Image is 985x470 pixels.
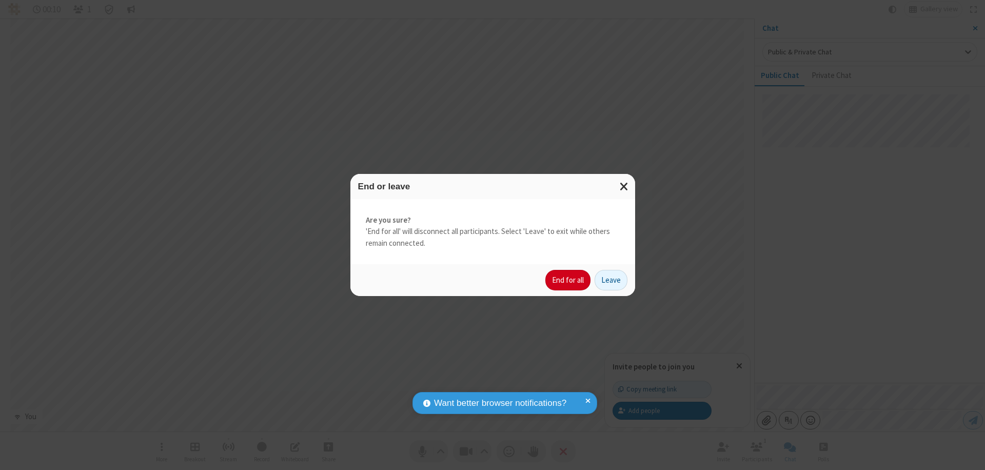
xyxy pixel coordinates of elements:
strong: Are you sure? [366,214,620,226]
button: End for all [545,270,590,290]
button: Close modal [614,174,635,199]
button: Leave [595,270,627,290]
h3: End or leave [358,182,627,191]
div: 'End for all' will disconnect all participants. Select 'Leave' to exit while others remain connec... [350,199,635,265]
span: Want better browser notifications? [434,397,566,410]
